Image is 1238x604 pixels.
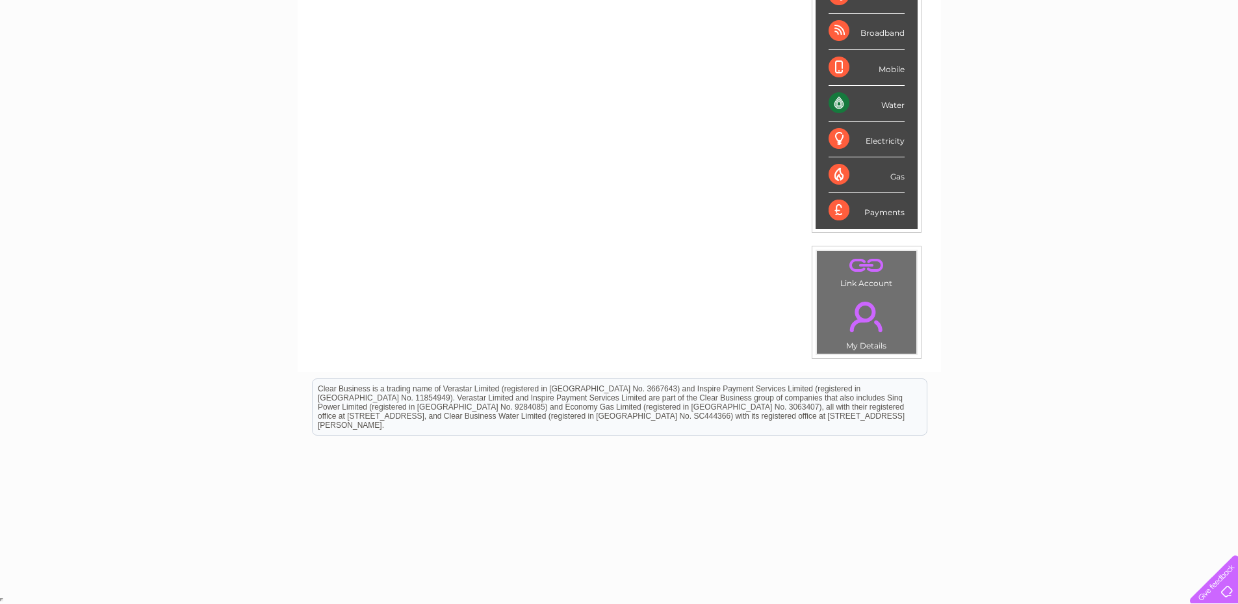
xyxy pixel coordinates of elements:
[829,122,905,157] div: Electricity
[816,250,917,291] td: Link Account
[816,291,917,354] td: My Details
[1078,55,1117,65] a: Telecoms
[829,193,905,228] div: Payments
[1009,55,1034,65] a: Water
[820,254,913,277] a: .
[829,14,905,49] div: Broadband
[829,50,905,86] div: Mobile
[829,157,905,193] div: Gas
[993,7,1083,23] a: 0333 014 3131
[1125,55,1144,65] a: Blog
[820,294,913,339] a: .
[313,7,927,63] div: Clear Business is a trading name of Verastar Limited (registered in [GEOGRAPHIC_DATA] No. 3667643...
[829,86,905,122] div: Water
[1042,55,1070,65] a: Energy
[1195,55,1226,65] a: Log out
[44,34,110,73] img: logo.png
[1152,55,1183,65] a: Contact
